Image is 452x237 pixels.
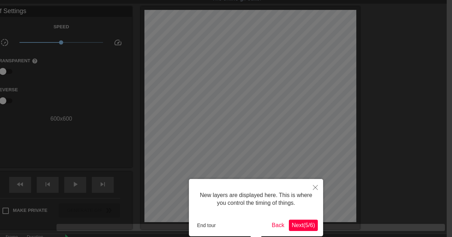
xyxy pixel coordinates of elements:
button: Next [289,220,318,231]
button: Close [308,179,323,195]
button: Back [269,220,287,231]
div: New layers are displayed here. This is where you control the timing of things. [194,184,318,214]
span: Next ( 5 / 6 ) [292,222,315,228]
button: End tour [194,220,219,231]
